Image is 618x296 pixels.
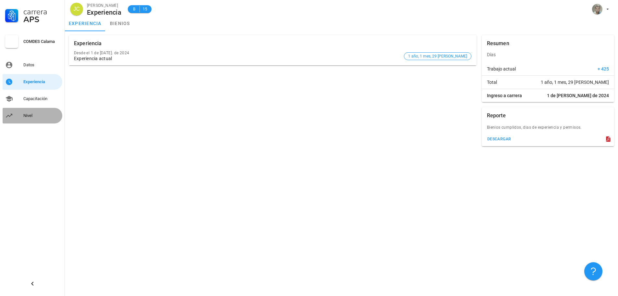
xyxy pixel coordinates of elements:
span: 15 [142,6,148,12]
span: JC [73,3,80,16]
div: avatar [592,4,602,14]
a: Capacitación [3,91,62,107]
div: Datos [23,62,60,68]
a: Experiencia [3,74,62,90]
div: avatar [70,3,83,16]
a: Nivel [3,108,62,123]
a: experiencia [65,16,105,31]
a: Datos [3,57,62,73]
div: Desde el 1 de [DATE]. de 2024 [74,51,401,55]
div: Carrera [23,8,60,16]
div: Experiencia [74,35,102,52]
div: APS [23,16,60,23]
span: 1 año, 1 mes, 29 [PERSON_NAME] [541,79,609,85]
div: COMDES Calama [23,39,60,44]
div: descargar [487,137,511,141]
div: Experiencia actual [74,56,401,61]
div: Resumen [487,35,509,52]
div: Experiencia [87,9,121,16]
span: Ingreso a carrera [487,92,522,99]
div: Reporte [487,107,506,124]
span: 1 de [PERSON_NAME] de 2024 [547,92,609,99]
span: Trabajo actual [487,66,516,72]
button: descargar [484,135,514,144]
a: bienios [105,16,135,31]
div: Experiencia [23,79,60,84]
div: [PERSON_NAME] [87,2,121,9]
div: Bienios cumplidos, dias de experiencia y permisos. [482,124,614,135]
span: + 425 [598,66,609,72]
span: 1 año, 1 mes, 29 [PERSON_NAME] [408,53,467,60]
div: Días [482,47,614,62]
span: B [132,6,137,12]
div: Capacitación [23,96,60,101]
div: Nivel [23,113,60,118]
span: Total [487,79,497,85]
